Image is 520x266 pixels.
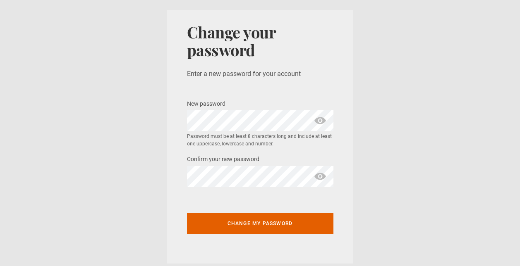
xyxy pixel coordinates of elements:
small: Password must be at least 8 characters long and include at least one uppercase, lowercase and num... [187,133,333,147]
span: show password [314,110,327,131]
p: Enter a new password for your account [187,69,333,79]
label: Confirm your new password [187,154,259,164]
label: New password [187,99,225,109]
button: Change my password [187,213,333,234]
h1: Change your password [187,23,333,59]
span: show password [314,166,327,187]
